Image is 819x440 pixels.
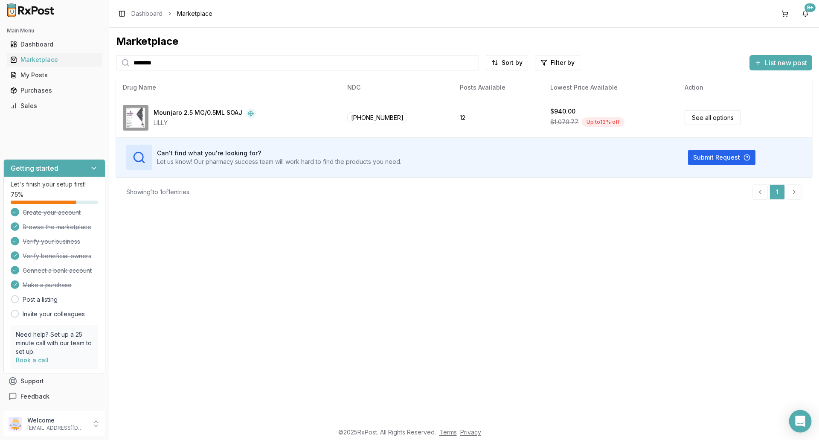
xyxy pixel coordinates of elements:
[3,3,58,17] img: RxPost Logo
[11,163,58,173] h3: Getting started
[678,77,812,98] th: Action
[7,98,102,114] a: Sales
[23,208,81,217] span: Create your account
[23,223,91,231] span: Browse the marketplace
[23,237,80,246] span: Verify your business
[27,425,87,431] p: [EMAIL_ADDRESS][DOMAIN_NAME]
[502,58,523,67] span: Sort by
[770,184,785,200] a: 1
[157,149,401,157] h3: Can't find what you're looking for?
[486,55,528,70] button: Sort by
[3,373,105,389] button: Support
[765,58,807,68] span: List new post
[3,38,105,51] button: Dashboard
[10,55,99,64] div: Marketplace
[347,112,407,123] span: [PHONE_NUMBER]
[154,108,242,119] div: Mounjaro 2.5 MG/0.5ML SOAJ
[439,428,457,436] a: Terms
[16,330,93,356] p: Need help? Set up a 25 minute call with our team to set up.
[749,59,812,68] a: List new post
[3,53,105,67] button: Marketplace
[3,389,105,404] button: Feedback
[7,52,102,67] a: Marketplace
[10,86,99,95] div: Purchases
[7,83,102,98] a: Purchases
[582,117,624,127] div: Up to 13 % off
[16,356,49,364] a: Book a call
[131,9,212,18] nav: breadcrumb
[688,150,755,165] button: Submit Request
[543,77,678,98] th: Lowest Price Available
[7,37,102,52] a: Dashboard
[340,77,453,98] th: NDC
[131,9,163,18] a: Dashboard
[453,98,543,137] td: 12
[11,180,98,189] p: Let's finish your setup first!
[116,77,340,98] th: Drug Name
[535,55,580,70] button: Filter by
[27,416,87,425] p: Welcome
[799,7,812,20] button: 9+
[23,295,58,304] a: Post a listing
[3,84,105,97] button: Purchases
[23,252,91,260] span: Verify beneficial owners
[10,102,99,110] div: Sales
[20,392,49,401] span: Feedback
[23,266,92,275] span: Connect a bank account
[157,157,401,166] p: Let us know! Our pharmacy success team will work hard to find the products you need.
[154,119,256,127] div: LILLY
[752,184,802,200] nav: pagination
[126,188,189,196] div: Showing 1 to 1 of 1 entries
[7,27,102,34] h2: Main Menu
[123,105,148,131] img: Mounjaro 2.5 MG/0.5ML SOAJ
[749,55,812,70] button: List new post
[11,190,23,199] span: 75 %
[453,77,543,98] th: Posts Available
[10,71,99,79] div: My Posts
[3,68,105,82] button: My Posts
[177,9,212,18] span: Marketplace
[685,110,741,125] a: See all options
[23,310,85,318] a: Invite your colleagues
[550,118,578,126] span: $1,079.77
[550,107,575,116] div: $940.00
[460,428,481,436] a: Privacy
[789,410,812,433] div: Open Intercom Messenger
[804,3,816,12] div: 9+
[10,40,99,49] div: Dashboard
[7,67,102,83] a: My Posts
[551,58,575,67] span: Filter by
[9,417,22,431] img: User avatar
[3,99,105,113] button: Sales
[116,35,812,48] div: Marketplace
[23,281,72,289] span: Make a purchase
